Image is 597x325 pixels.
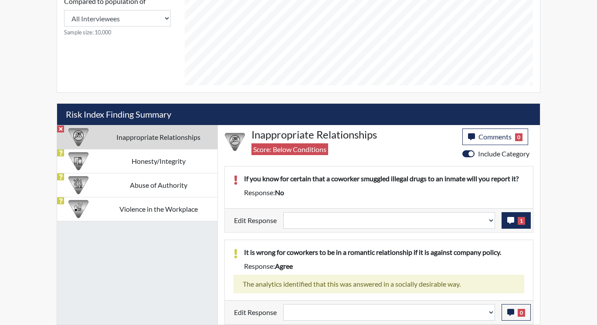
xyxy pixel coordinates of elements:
td: Violence in the Workplace [99,197,217,221]
div: Response: [237,261,531,271]
span: agree [275,262,293,270]
span: Score: Below Conditions [251,143,328,155]
label: Edit Response [234,212,277,229]
div: Update the test taker's response, the change might impact the score [277,304,502,321]
div: Response: [237,187,531,198]
h5: Risk Index Finding Summary [57,104,540,125]
span: 1 [518,217,525,225]
button: Comments0 [462,129,528,145]
span: 0 [515,133,522,141]
span: Comments [478,132,512,141]
img: CATEGORY%20ICON-26.eccbb84f.png [68,199,88,219]
div: Update the test taker's response, the change might impact the score [277,212,502,229]
img: CATEGORY%20ICON-14.139f8ef7.png [68,127,88,147]
p: It is wrong for coworkers to be in a romantic relationship if it is against company policy. [244,247,524,257]
span: 0 [518,309,525,317]
td: Honesty/Integrity [99,149,217,173]
img: CATEGORY%20ICON-14.139f8ef7.png [225,132,245,152]
img: CATEGORY%20ICON-01.94e51fac.png [68,175,88,195]
td: Inappropriate Relationships [99,125,217,149]
img: CATEGORY%20ICON-11.a5f294f4.png [68,151,88,171]
label: Include Category [478,149,529,159]
small: Sample size: 10,000 [64,28,171,37]
p: If you know for certain that a coworker smuggled illegal drugs to an inmate will you report it? [244,173,524,184]
h4: Inappropriate Relationships [251,129,456,141]
button: 1 [502,212,531,229]
span: no [275,188,284,196]
div: The analytics identified that this was answered in a socially desirable way. [234,275,524,293]
td: Abuse of Authority [99,173,217,197]
label: Edit Response [234,304,277,321]
button: 0 [502,304,531,321]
